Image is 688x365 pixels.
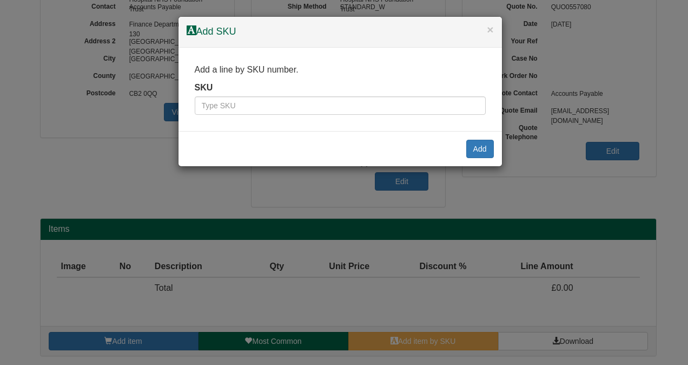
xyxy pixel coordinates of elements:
button: Add [466,140,494,158]
label: SKU [195,82,213,94]
h4: Add SKU [187,25,494,39]
p: Add a line by SKU number. [195,64,486,76]
button: × [487,24,493,35]
input: Type SKU [195,96,486,115]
